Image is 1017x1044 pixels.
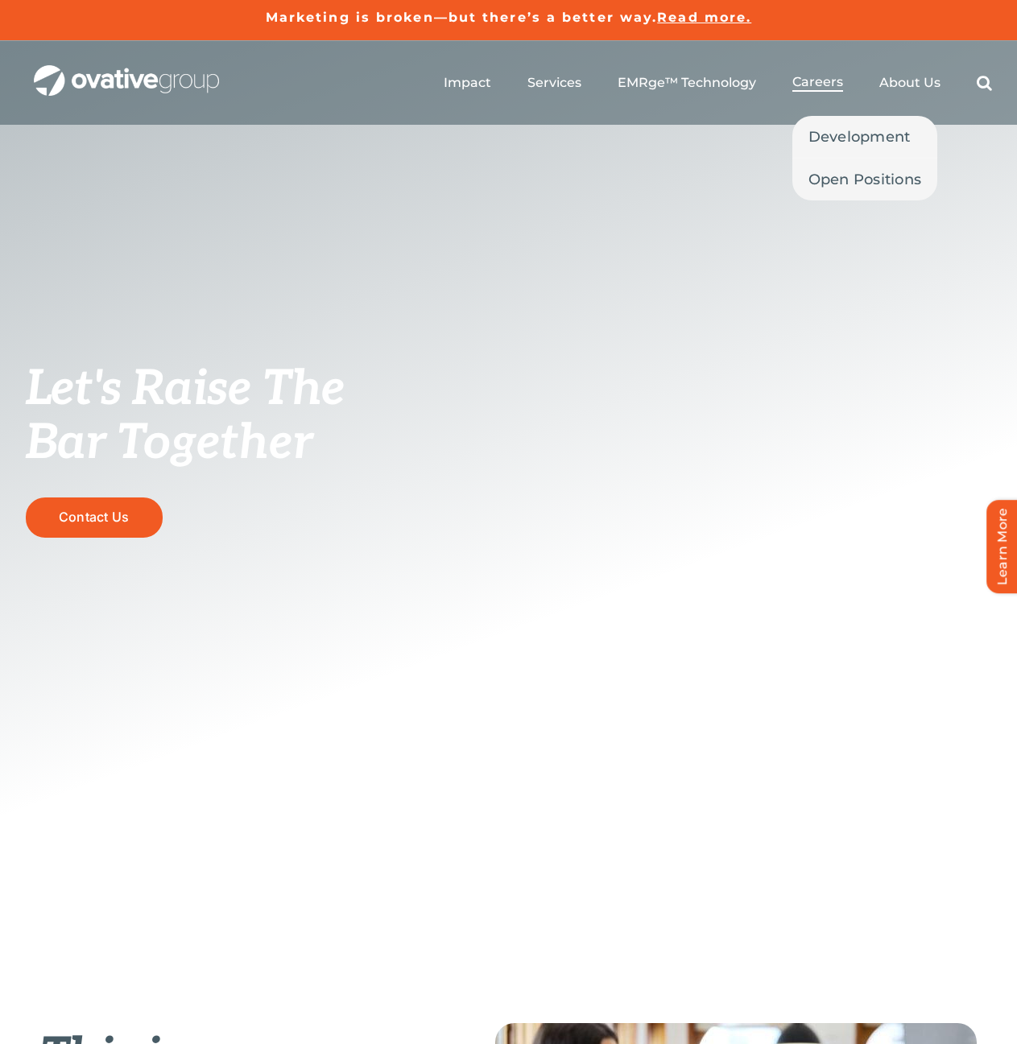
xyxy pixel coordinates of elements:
span: Contact Us [59,510,129,525]
nav: Menu [444,57,992,109]
a: Open Positions [792,159,938,200]
span: Open Positions [808,168,922,191]
a: Search [977,75,992,91]
a: Development [792,116,938,158]
a: About Us [879,75,941,91]
a: EMRge™ Technology [618,75,756,91]
span: Development [808,126,911,148]
a: Services [527,75,581,91]
span: Careers [792,74,843,90]
a: Marketing is broken—but there’s a better way. [266,10,658,25]
a: OG_Full_horizontal_WHT [34,64,219,79]
a: Careers [792,74,843,92]
a: Impact [444,75,491,91]
a: Contact Us [26,497,163,537]
span: Bar Together [26,415,312,472]
span: Let's Raise The [26,361,345,419]
a: Read more. [657,10,751,25]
